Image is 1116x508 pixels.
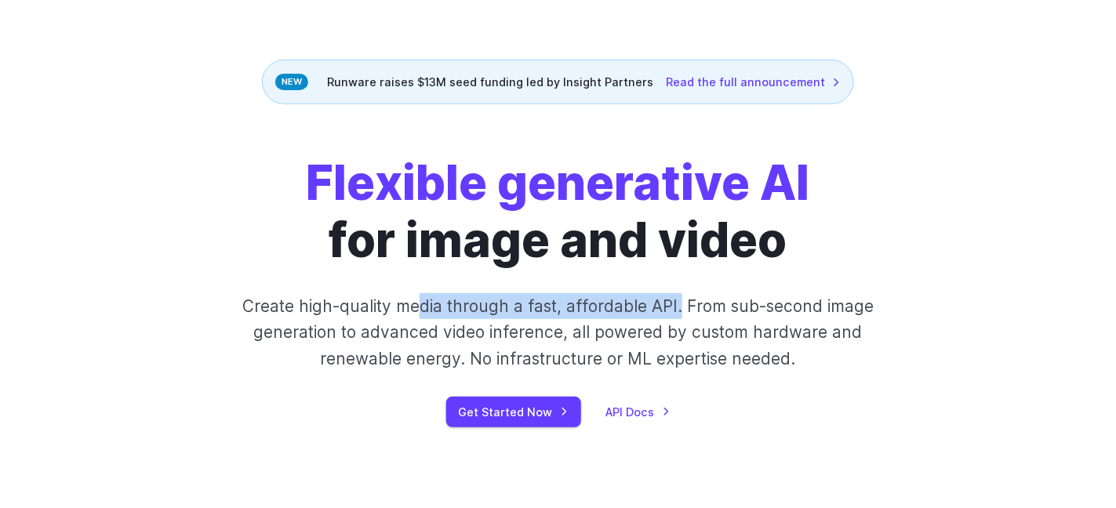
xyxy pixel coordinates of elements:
a: Get Started Now [446,397,581,427]
div: Runware raises $13M seed funding led by Insight Partners [262,60,854,104]
a: Read the full announcement [666,73,841,91]
a: API Docs [606,403,671,421]
p: Create high-quality media through a fast, affordable API. From sub-second image generation to adv... [213,293,903,372]
strong: Flexible generative AI [307,154,810,212]
h1: for image and video [307,154,810,268]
